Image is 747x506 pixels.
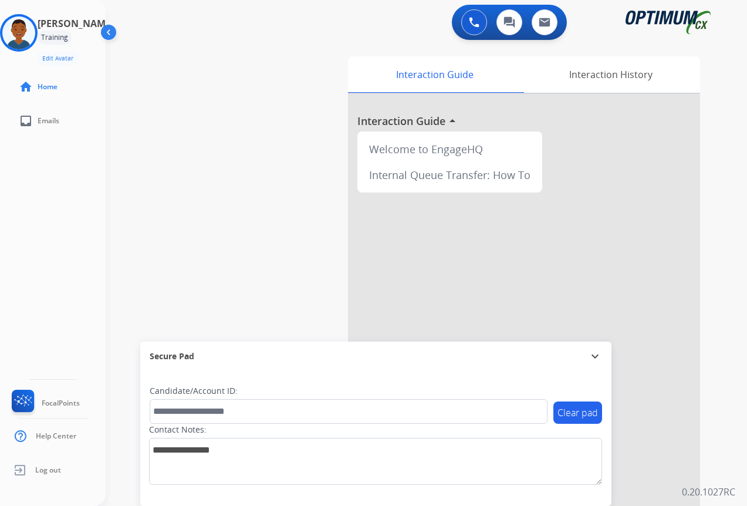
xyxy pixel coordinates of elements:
mat-icon: expand_more [588,349,602,363]
h3: [PERSON_NAME] [38,16,114,31]
div: Training [38,31,72,45]
label: Contact Notes: [149,424,207,436]
span: Log out [35,465,61,475]
div: Internal Queue Transfer: How To [362,162,538,188]
label: Candidate/Account ID: [150,385,238,397]
span: Secure Pad [150,350,194,362]
span: FocalPoints [42,399,80,408]
img: avatar [2,16,35,49]
button: Edit Avatar [38,52,78,65]
div: Interaction Guide [348,56,521,93]
p: 0.20.1027RC [682,485,735,499]
span: Help Center [36,431,76,441]
span: Emails [38,116,59,126]
mat-icon: inbox [19,114,33,128]
a: FocalPoints [9,390,80,417]
mat-icon: home [19,80,33,94]
button: Clear pad [553,402,602,424]
div: Interaction History [521,56,700,93]
div: Welcome to EngageHQ [362,136,538,162]
span: Home [38,82,58,92]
